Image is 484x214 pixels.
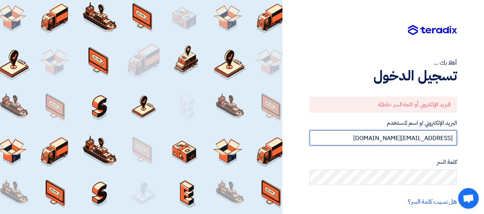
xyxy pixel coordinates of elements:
label: البريد الإلكتروني او اسم المستخدم [310,119,457,127]
label: كلمة السر [310,158,457,167]
a: هل نسيت كلمة السر؟ [408,197,457,206]
div: البريد الإلكتروني أو كلمة السر خاطئة [310,97,457,113]
h1: تسجيل الدخول [310,67,457,84]
div: Open chat [458,188,479,209]
input: أدخل بريد العمل الإلكتروني او اسم المستخدم الخاص بك ... [310,130,457,145]
div: أهلا بك ... [310,58,457,67]
img: Teradix logo [408,25,457,36]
